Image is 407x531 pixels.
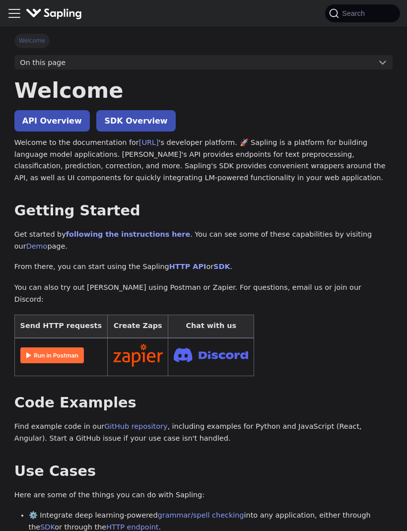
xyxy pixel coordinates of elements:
button: On this page [14,55,393,70]
button: Toggle navigation bar [7,6,22,21]
a: SDK [213,263,230,270]
th: Create Zaps [107,315,168,338]
a: API Overview [14,110,90,132]
span: Welcome [14,34,50,48]
p: From there, you can start using the Sapling or . [14,261,393,273]
p: Get started by . You can see some of these capabilities by visiting our page. [14,229,393,253]
h1: Welcome [14,77,393,104]
span: Search [339,9,371,17]
img: Connect in Zapier [113,344,163,367]
a: GitHub repository [104,422,167,430]
a: SDK [40,523,55,531]
p: You can also try out [PERSON_NAME] using Postman or Zapier. For questions, email us or join our D... [14,282,393,306]
img: Run in Postman [20,347,84,363]
a: [URL] [139,138,159,146]
p: Here are some of the things you can do with Sapling: [14,489,393,501]
img: Sapling.ai [26,6,82,21]
button: Search (Command+K) [325,4,400,22]
p: Find example code in our , including examples for Python and JavaScript (React, Angular). Start a... [14,421,393,445]
a: Sapling.aiSapling.ai [26,6,86,21]
a: following the instructions here [66,230,190,238]
h2: Code Examples [14,394,393,412]
p: Welcome to the documentation for 's developer platform. 🚀 Sapling is a platform for building lang... [14,137,393,184]
nav: Breadcrumbs [14,34,393,48]
a: SDK Overview [96,110,175,132]
a: HTTP API [169,263,206,270]
h2: Getting Started [14,202,393,220]
img: Join Discord [174,345,248,365]
a: HTTP endpoint [106,523,158,531]
a: grammar/spell checking [158,511,244,519]
a: Demo [26,242,48,250]
th: Send HTTP requests [14,315,107,338]
th: Chat with us [168,315,254,338]
h2: Use Cases [14,463,393,480]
